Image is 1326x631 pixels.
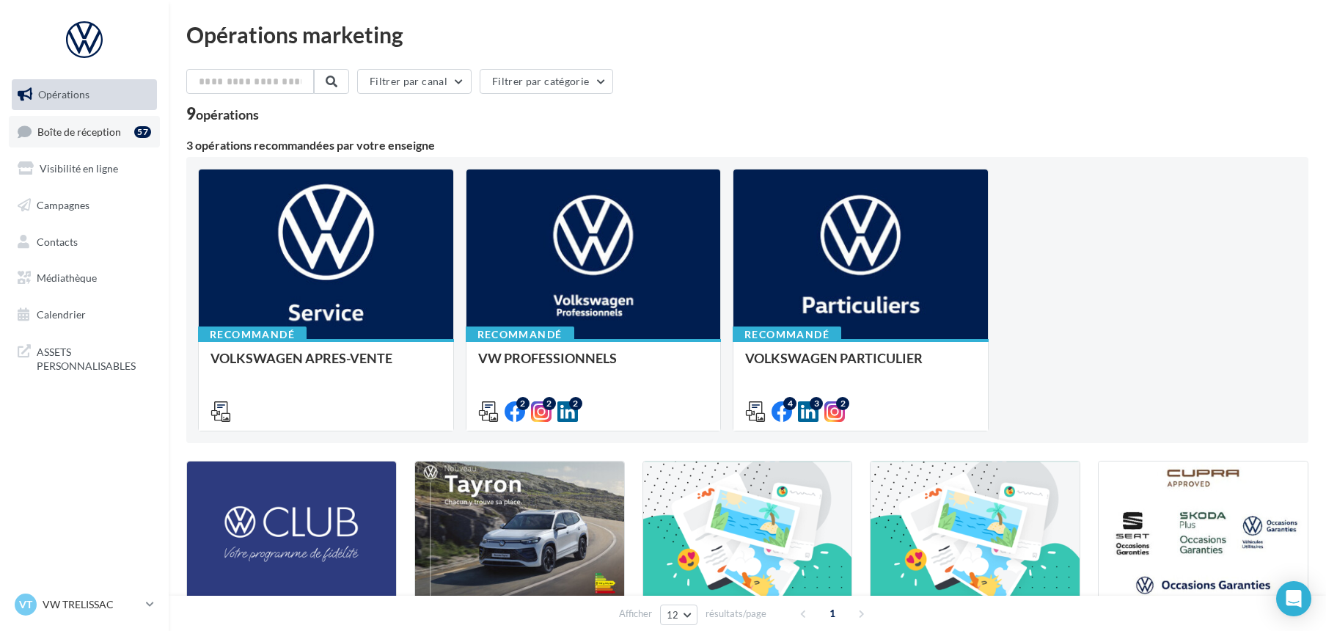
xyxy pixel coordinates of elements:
div: 2 [516,397,530,410]
span: Calendrier [37,308,86,321]
button: 12 [660,605,697,625]
div: Opérations marketing [186,23,1308,45]
p: VW TRELISSAC [43,597,140,612]
div: 2 [836,397,849,410]
span: Opérations [38,88,89,101]
a: Boîte de réception57 [9,116,160,147]
div: 2 [569,397,582,410]
a: Contacts [9,227,160,258]
span: Contacts [37,235,78,247]
span: Médiathèque [37,271,97,284]
div: Open Intercom Messenger [1276,581,1311,616]
a: Opérations [9,79,160,110]
span: 1 [821,602,844,625]
div: 9 [186,106,259,122]
span: VOLKSWAGEN APRES-VENTE [210,350,392,366]
button: Filtrer par canal [357,69,472,94]
a: Visibilité en ligne [9,153,160,184]
span: Boîte de réception [37,125,121,137]
span: ASSETS PERSONNALISABLES [37,342,151,373]
div: Recommandé [198,327,307,343]
div: Recommandé [733,327,841,343]
div: 3 [810,397,823,410]
div: 2 [543,397,556,410]
div: 4 [783,397,796,410]
span: Campagnes [37,199,89,211]
span: VT [19,597,32,612]
span: Afficher [619,607,652,621]
a: Calendrier [9,299,160,330]
div: Recommandé [466,327,574,343]
a: VT VW TRELISSAC [12,591,157,619]
span: VOLKSWAGEN PARTICULIER [745,350,923,366]
span: VW PROFESSIONNELS [478,350,617,366]
span: 12 [667,609,679,621]
a: Campagnes [9,190,160,221]
button: Filtrer par catégorie [480,69,613,94]
div: 3 opérations recommandées par votre enseigne [186,139,1308,151]
span: Visibilité en ligne [40,162,118,175]
a: Médiathèque [9,263,160,293]
span: résultats/page [706,607,766,621]
div: opérations [196,108,259,121]
div: 57 [134,126,151,138]
a: ASSETS PERSONNALISABLES [9,336,160,379]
